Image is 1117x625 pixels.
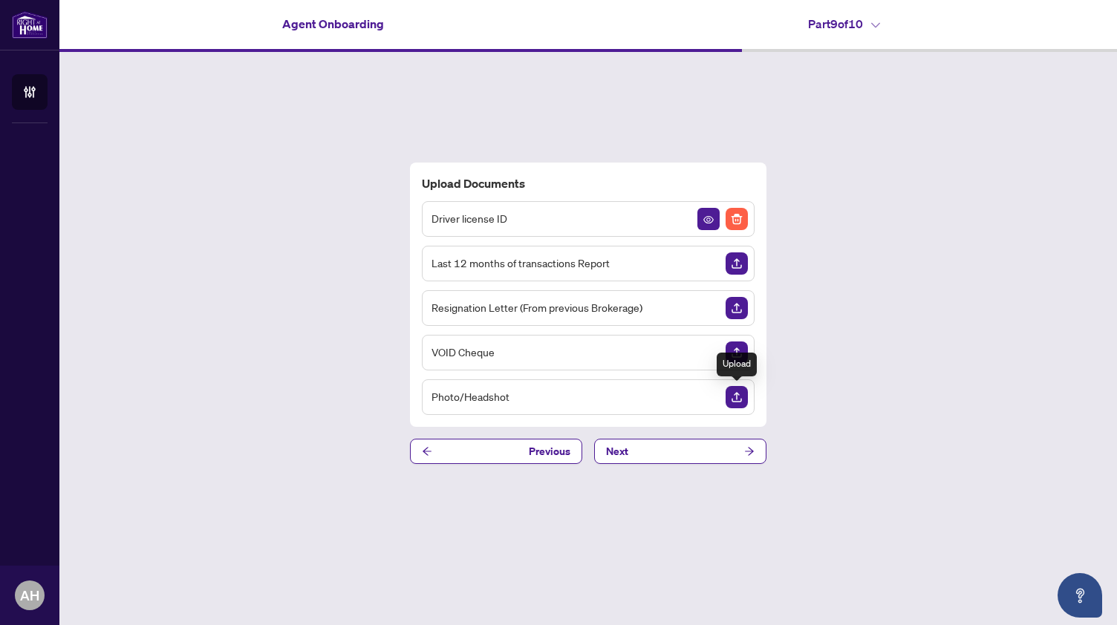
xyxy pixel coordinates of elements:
h4: Part 9 of 10 [808,15,880,33]
span: AH [20,585,39,606]
img: logo [12,11,48,39]
span: arrow-left [422,446,432,457]
span: arrow-right [744,446,755,457]
span: Next [606,439,628,463]
h4: Upload Documents [422,174,755,192]
img: Upload Document [726,297,748,319]
img: Upload Document [726,341,748,364]
span: View Document [703,215,714,225]
button: Next [594,439,766,464]
button: Previous [410,439,582,464]
span: VOID Cheque [432,344,495,361]
div: Upload [717,353,757,376]
img: Upload Document [726,252,748,275]
span: Driver license ID [432,210,507,227]
span: Last 12 months of transactions Report [432,255,610,272]
h4: Agent Onboarding [282,15,384,33]
span: Resignation Letter (From previous Brokerage) [432,299,642,316]
img: Upload Document [726,386,748,408]
span: Previous [529,439,570,463]
button: Open asap [1058,573,1102,618]
img: Delete File [726,208,748,230]
span: Photo/Headshot [432,388,509,405]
